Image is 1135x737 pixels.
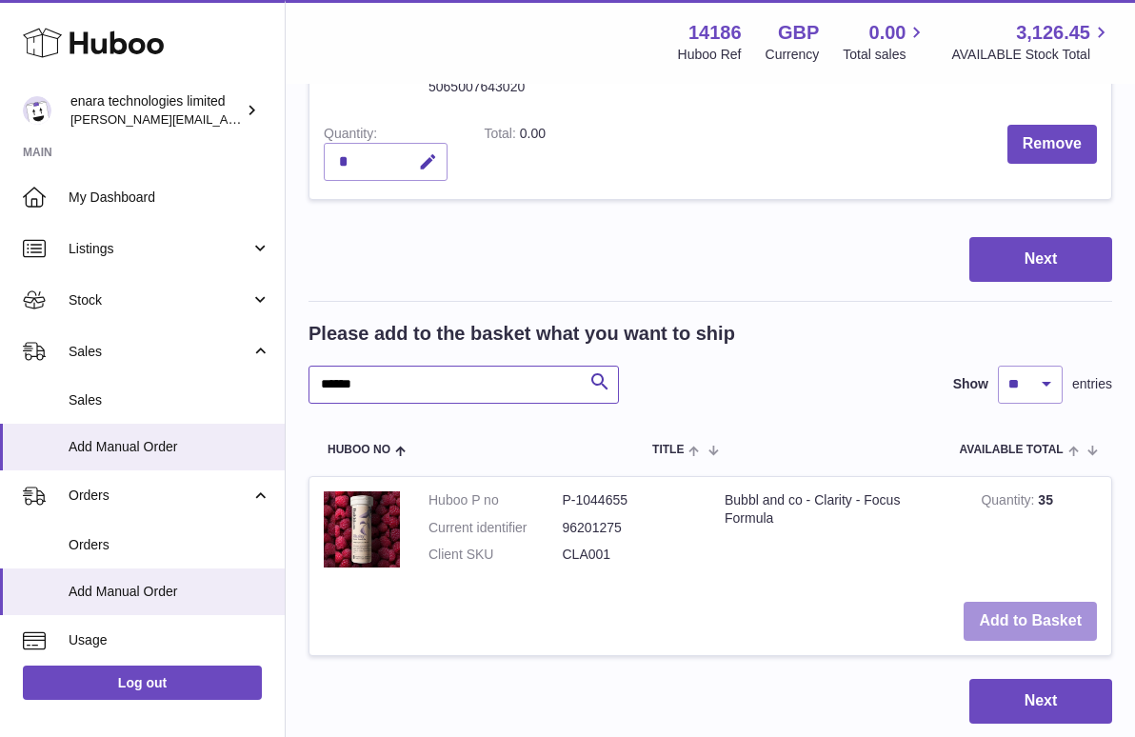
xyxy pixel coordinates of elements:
span: Sales [69,343,250,361]
span: Orders [69,487,250,505]
div: enara technologies limited [70,92,242,129]
dt: Current identifier [428,519,563,537]
span: Stock [69,291,250,309]
span: Total sales [843,46,927,64]
span: Huboo no [328,444,390,456]
span: AVAILABLE Stock Total [951,46,1112,64]
button: Next [969,237,1112,282]
div: Currency [766,46,820,64]
button: Add to Basket [964,602,1097,641]
span: 0.00 [869,20,906,46]
label: Quantity [324,126,377,146]
strong: 14186 [688,20,742,46]
span: entries [1072,375,1112,393]
img: Bubbl and co - Clarity - Focus Formula [324,491,400,568]
span: Usage [69,631,270,649]
dt: Huboo P no [428,491,563,509]
label: Show [953,375,988,393]
span: 0.00 [520,126,546,141]
button: Next [969,679,1112,724]
img: Dee@enara.co [23,96,51,125]
td: 35 [966,477,1111,588]
strong: GBP [778,20,819,46]
span: AVAILABLE Total [960,444,1064,456]
a: 3,126.45 AVAILABLE Stock Total [951,20,1112,64]
dd: 96201275 [563,519,697,537]
dd: P-1044655 [563,491,697,509]
span: My Dashboard [69,189,270,207]
span: Add Manual Order [69,583,270,601]
span: Listings [69,240,250,258]
a: Log out [23,666,262,700]
span: Add Manual Order [69,438,270,456]
strong: Quantity [981,492,1038,512]
label: Total [484,126,519,146]
div: Huboo Ref [678,46,742,64]
div: 5065007643020 [428,78,530,96]
span: Sales [69,391,270,409]
dt: Client SKU [428,546,563,564]
span: [PERSON_NAME][EMAIL_ADDRESS][DOMAIN_NAME] [70,111,382,127]
dd: CLA001 [563,546,697,564]
td: Bubbl and co - Clarity - Focus Formula [710,477,966,588]
span: Title [652,444,684,456]
a: 0.00 Total sales [843,20,927,64]
h2: Please add to the basket what you want to ship [309,321,735,347]
span: 3,126.45 [1016,20,1090,46]
span: Orders [69,536,270,554]
button: Remove [1007,125,1097,164]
